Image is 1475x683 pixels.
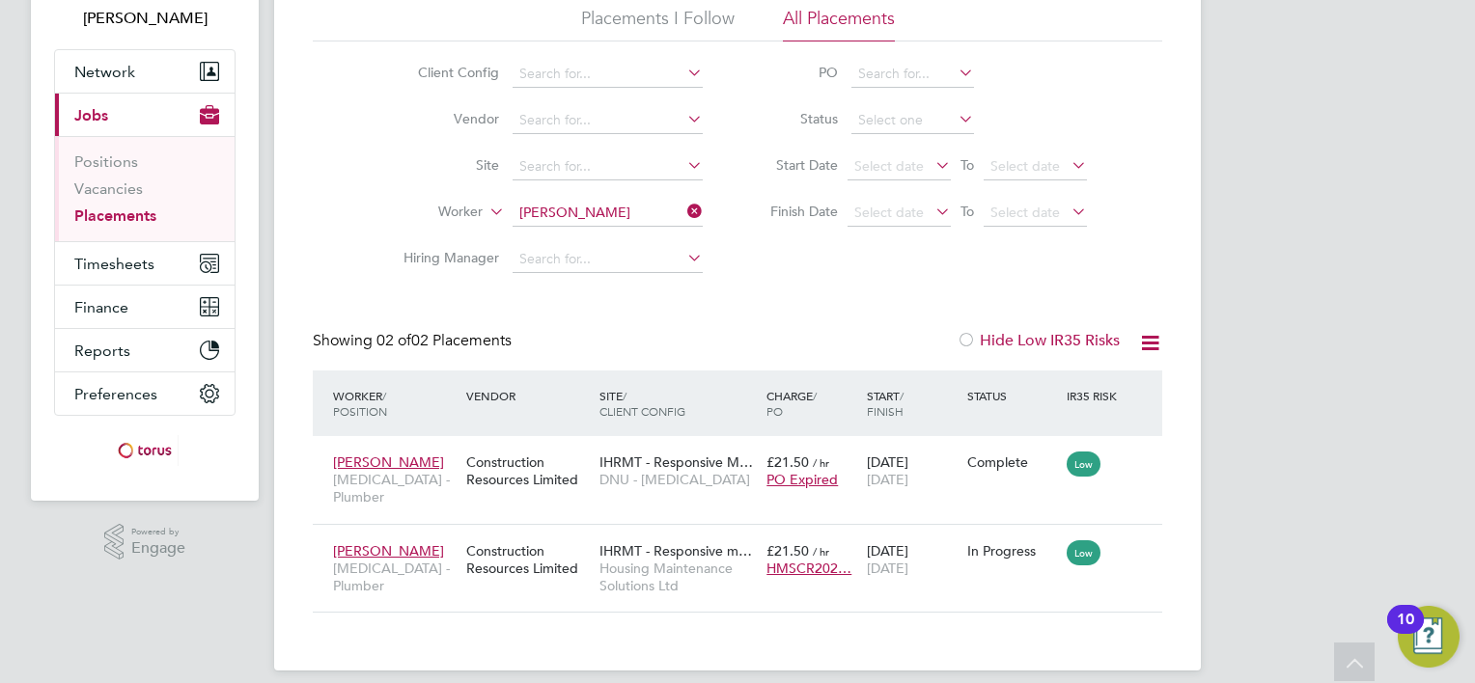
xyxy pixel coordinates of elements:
span: HMSCR202… [766,560,851,577]
button: Timesheets [55,242,235,285]
span: 02 Placements [376,331,512,350]
a: [PERSON_NAME][MEDICAL_DATA] - PlumberConstruction Resources LimitedIHRMT - Responsive M…DNU - [ME... [328,443,1162,459]
button: Finance [55,286,235,328]
span: DNU - [MEDICAL_DATA] [599,471,757,488]
span: To [955,199,980,224]
span: Select date [990,157,1060,175]
span: [MEDICAL_DATA] - Plumber [333,560,457,594]
span: Powered by [131,524,185,540]
div: Complete [967,453,1058,471]
li: All Placements [783,7,895,41]
div: Start [862,378,962,428]
a: Vacancies [74,179,143,198]
label: Hiring Manager [388,249,499,266]
span: / Client Config [599,388,685,419]
div: 10 [1397,619,1414,644]
label: Hide Low IR35 Risks [957,331,1120,350]
span: [PERSON_NAME] [333,542,444,560]
button: Reports [55,329,235,371]
label: Client Config [388,64,499,81]
span: PO Expired [766,471,838,488]
a: [PERSON_NAME][MEDICAL_DATA] - PlumberConstruction Resources LimitedIHRMT - Responsive m…Housing M... [328,532,1162,548]
span: / Finish [867,388,904,419]
a: Powered byEngage [104,524,186,560]
span: [PERSON_NAME] [333,453,444,471]
button: Open Resource Center, 10 new notifications [1398,606,1460,668]
span: Select date [990,204,1060,221]
span: 02 of [376,331,411,350]
div: IR35 Risk [1062,378,1128,413]
input: Search for... [513,61,703,88]
div: In Progress [967,542,1058,560]
input: Search for... [513,246,703,273]
input: Search for... [513,107,703,134]
a: Positions [74,152,138,171]
img: torus-logo-retina.png [111,435,179,466]
span: IHRMT - Responsive m… [599,542,752,560]
li: Placements I Follow [581,7,735,41]
input: Select one [851,107,974,134]
div: Construction Resources Limited [461,444,595,498]
span: [DATE] [867,560,908,577]
span: Network [74,63,135,81]
button: Preferences [55,372,235,415]
span: IHRMT - Responsive M… [599,453,753,471]
input: Search for... [513,153,703,180]
span: / PO [766,388,817,419]
div: Worker [328,378,461,428]
span: To [955,152,980,178]
div: Jobs [55,136,235,241]
span: £21.50 [766,542,809,560]
div: Vendor [461,378,595,413]
a: Go to home page [54,435,236,466]
input: Search for... [513,200,703,227]
span: / hr [813,544,829,559]
label: Site [388,156,499,174]
div: Charge [762,378,862,428]
div: [DATE] [862,533,962,587]
span: £21.50 [766,453,809,471]
label: Status [751,110,838,127]
span: [DATE] [867,471,908,488]
span: Ryan Scott [54,7,236,30]
div: Construction Resources Limited [461,533,595,587]
span: [MEDICAL_DATA] - Plumber [333,471,457,505]
span: Timesheets [74,255,154,273]
span: Low [1067,540,1100,565]
span: Low [1067,451,1100,477]
button: Jobs [55,94,235,136]
label: Vendor [388,110,499,127]
label: Start Date [751,156,838,174]
div: Status [962,378,1063,413]
span: Engage [131,540,185,557]
label: Worker [372,203,483,222]
span: / Position [333,388,387,419]
button: Network [55,50,235,93]
div: Site [595,378,762,428]
div: [DATE] [862,444,962,498]
a: Placements [74,206,156,225]
span: Select date [854,157,924,175]
span: / hr [813,455,829,470]
span: Housing Maintenance Solutions Ltd [599,560,757,594]
span: Jobs [74,106,108,124]
label: Finish Date [751,203,838,220]
input: Search for... [851,61,974,88]
span: Finance [74,298,128,316]
span: Reports [74,341,130,360]
span: Select date [854,204,924,221]
label: PO [751,64,838,81]
span: Preferences [74,385,157,403]
div: Showing [313,331,515,351]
